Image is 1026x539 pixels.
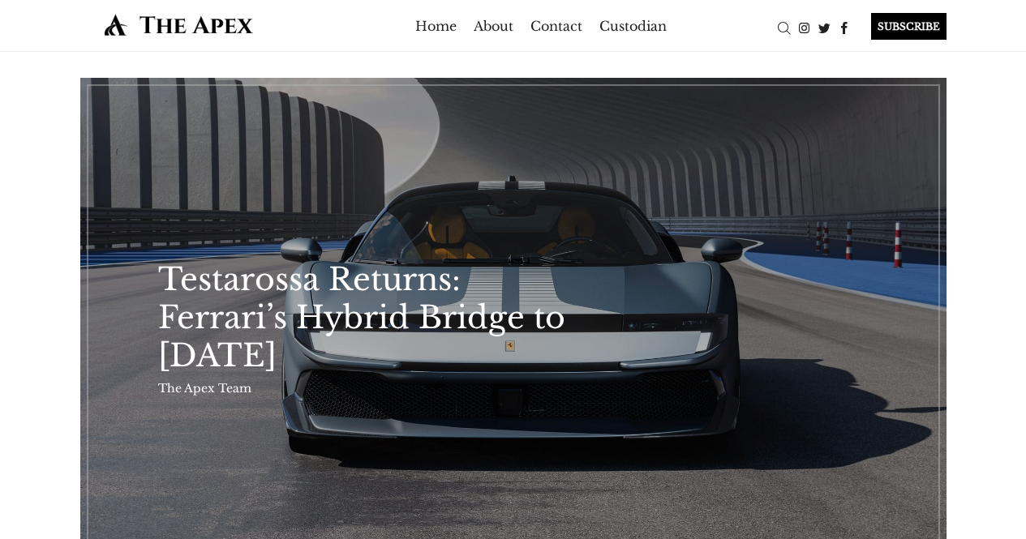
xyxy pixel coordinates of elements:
a: Search [774,19,794,35]
a: Testarossa Returns: Ferrari’s Hybrid Bridge to [DATE] [158,260,591,374]
a: About [474,13,513,39]
a: SUBSCRIBE [855,13,947,40]
img: The Apex by Custodian [80,13,277,36]
a: Home [415,13,457,39]
a: Contact [530,13,582,39]
a: Facebook [835,19,855,35]
a: Custodian [599,13,667,39]
a: Twitter [814,19,835,35]
a: The Apex Team [158,381,251,396]
a: Instagram [794,19,814,35]
div: SUBSCRIBE [871,13,947,40]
